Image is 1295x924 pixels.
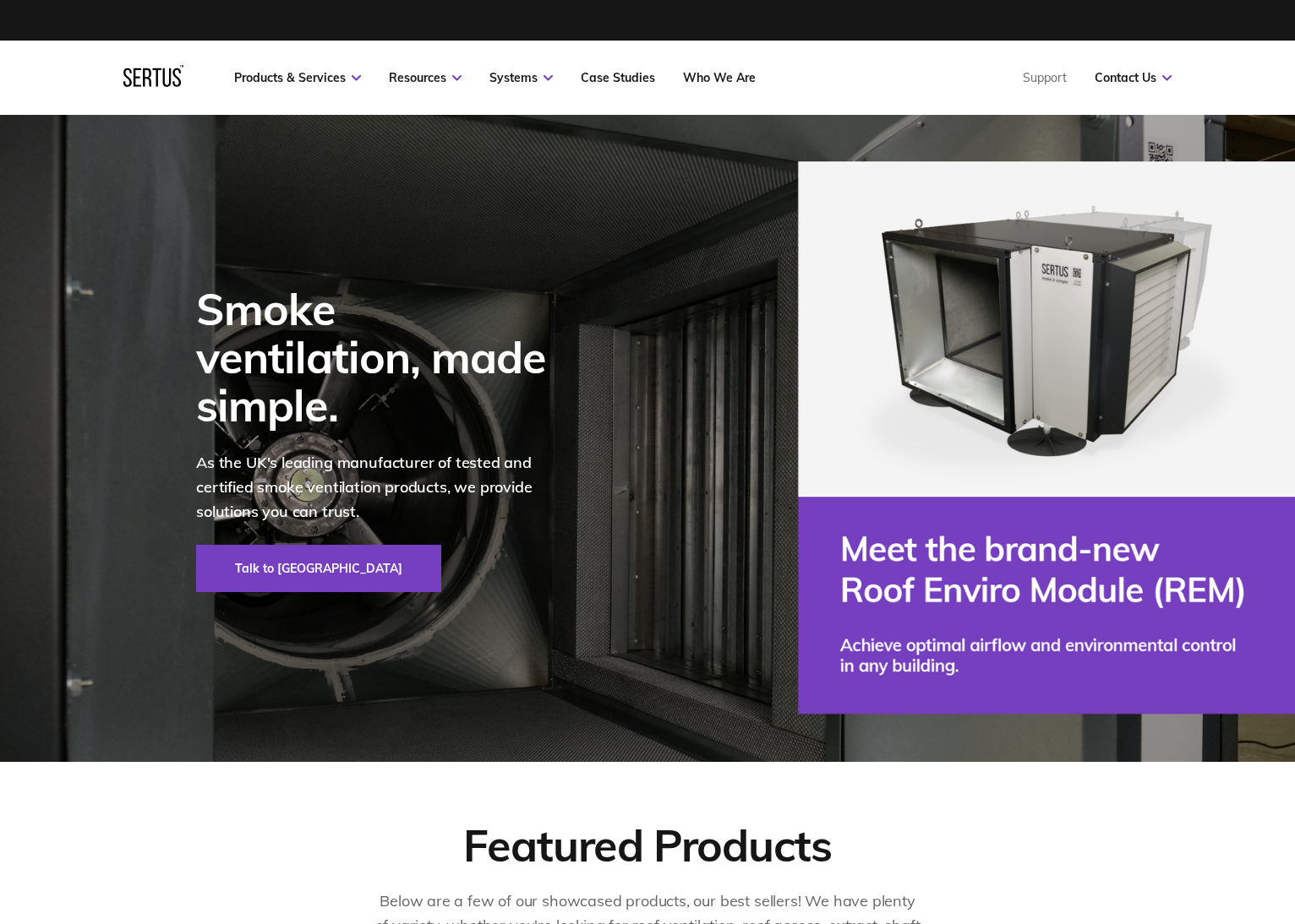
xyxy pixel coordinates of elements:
[1095,70,1172,85] a: Contact Us
[234,70,361,85] a: Products & Services
[1023,70,1067,85] a: Support
[196,545,441,592] a: Talk to [GEOGRAPHIC_DATA]
[683,70,756,85] a: Who We Are
[489,70,553,85] a: Systems
[196,451,568,524] p: As the UK's leading manufacturer of tested and certified smoke ventilation products, we provide s...
[389,70,462,85] a: Resources
[463,818,832,872] div: Featured Products
[581,70,655,85] a: Case Studies
[196,285,568,430] div: Smoke ventilation, made simple.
